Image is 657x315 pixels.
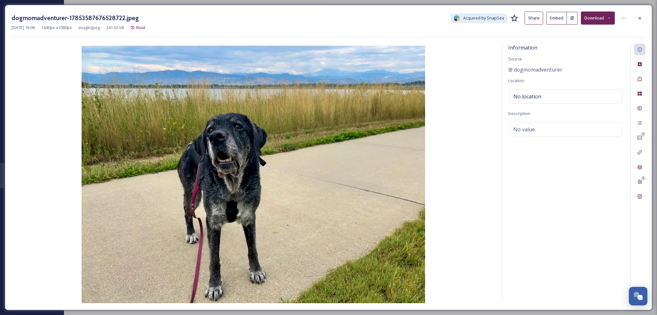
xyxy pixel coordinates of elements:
[12,46,495,303] img: dogmomadventurer-17853587676528722.jpeg
[641,176,645,181] div: 0
[508,111,530,116] span: Description
[41,25,72,31] span: 1440 px x 1080 px
[513,126,536,133] span: No value.
[136,25,146,30] span: Root
[508,66,562,73] a: dogmomadventurer
[514,66,562,73] span: dogmomadventurer
[641,132,645,136] div: 0
[78,25,100,31] span: image/jpeg
[546,12,567,25] button: Embed
[106,25,124,31] span: 241.02 kB
[463,15,504,21] span: Acquired by SnapSea
[508,56,522,62] span: Source
[508,44,537,51] span: Information
[581,12,615,25] button: Download
[513,93,541,100] span: No location
[454,15,460,21] img: snapsea-logo.png
[12,25,35,31] span: [DATE] 16:06
[629,287,647,305] button: Open Chat
[525,12,543,25] button: Share
[12,13,139,23] h3: dogmomadventurer-17853587676528722.jpeg
[508,78,524,83] span: Location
